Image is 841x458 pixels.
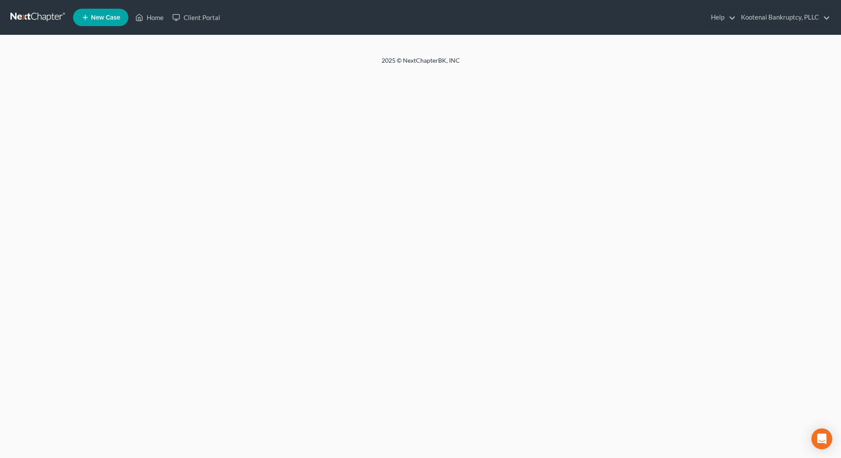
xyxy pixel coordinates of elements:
a: Client Portal [168,10,224,25]
a: Help [707,10,736,25]
a: Kootenai Bankruptcy, PLLC [737,10,830,25]
a: Home [131,10,168,25]
new-legal-case-button: New Case [73,9,128,26]
div: Open Intercom Messenger [811,428,832,449]
div: 2025 © NextChapterBK, INC [173,56,669,72]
